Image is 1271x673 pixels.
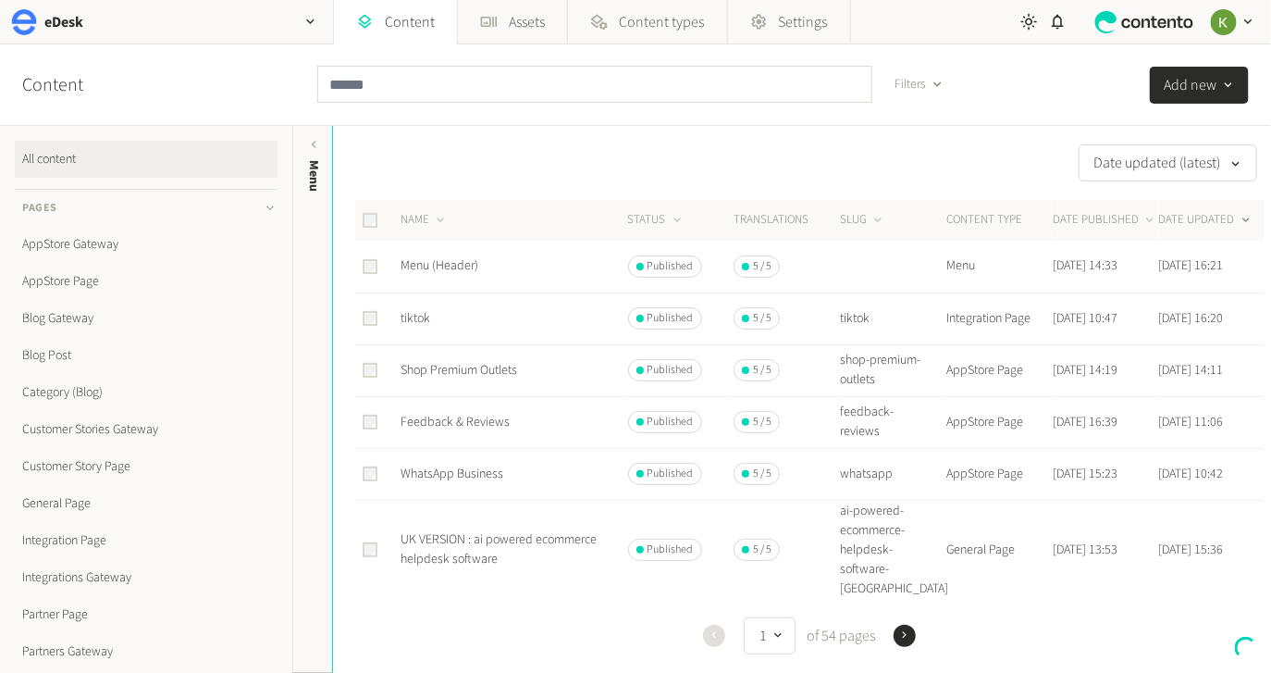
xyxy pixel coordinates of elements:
[15,337,278,374] a: Blog Post
[15,411,278,448] a: Customer Stories Gateway
[11,9,37,35] img: eDesk
[753,310,771,327] span: 5 / 5
[744,617,796,654] button: 1
[648,310,694,327] span: Published
[648,542,694,558] span: Published
[839,396,945,448] td: feedback-reviews
[401,530,597,568] a: UK VERSION : ai powered ecommerce helpdesk software
[15,263,278,300] a: AppStore Page
[401,256,478,275] a: Menu (Header)
[648,258,694,275] span: Published
[733,200,839,241] th: Translations
[22,71,126,99] h2: Content
[1053,256,1117,275] time: [DATE] 14:33
[945,396,1052,448] td: AppStore Page
[648,466,694,482] span: Published
[401,361,517,380] a: Shop Premium Outlets
[15,141,278,178] a: All content
[1159,541,1224,559] time: [DATE] 15:36
[1150,67,1249,104] button: Add new
[15,300,278,337] a: Blog Gateway
[945,448,1052,500] td: AppStore Page
[945,500,1052,600] td: General Page
[1053,211,1157,230] button: DATE PUBLISHED
[779,11,828,33] span: Settings
[839,293,945,344] td: tiktok
[401,413,510,431] a: Feedback & Reviews
[15,485,278,522] a: General Page
[1159,413,1224,431] time: [DATE] 11:06
[1053,541,1117,559] time: [DATE] 13:53
[1079,144,1257,181] button: Date updated (latest)
[620,11,705,33] span: Content types
[15,226,278,263] a: AppStore Gateway
[304,160,324,192] span: Menu
[44,11,83,33] h2: eDesk
[753,258,771,275] span: 5 / 5
[15,596,278,633] a: Partner Page
[1211,9,1237,35] img: Keelin Terry
[1159,256,1224,275] time: [DATE] 16:21
[753,466,771,482] span: 5 / 5
[15,448,278,485] a: Customer Story Page
[880,66,958,103] button: Filters
[945,293,1052,344] td: Integration Page
[15,633,278,670] a: Partners Gateway
[22,200,57,217] span: Pages
[945,200,1052,241] th: CONTENT TYPE
[1053,465,1117,483] time: [DATE] 15:23
[648,414,694,430] span: Published
[1159,465,1224,483] time: [DATE] 10:42
[803,625,875,647] span: of 54 pages
[15,522,278,559] a: Integration Page
[1053,309,1117,328] time: [DATE] 10:47
[15,559,278,596] a: Integrations Gateway
[839,500,945,600] td: ai-powered-ecommerce-helpdesk-software-[GEOGRAPHIC_DATA]
[945,344,1052,396] td: AppStore Page
[839,448,945,500] td: whatsapp
[840,211,885,230] button: SLUG
[945,241,1052,293] td: Menu
[401,309,430,328] a: tiktok
[401,211,448,230] button: NAME
[15,374,278,411] a: Category (Blog)
[895,75,926,94] span: Filters
[1159,361,1224,380] time: [DATE] 14:11
[628,211,685,230] button: STATUS
[753,362,771,379] span: 5 / 5
[401,465,503,483] a: WhatsApp Business
[648,362,694,379] span: Published
[753,542,771,558] span: 5 / 5
[1159,211,1253,230] button: DATE UPDATED
[1053,413,1117,431] time: [DATE] 16:39
[753,414,771,430] span: 5 / 5
[839,344,945,396] td: shop-premium-outlets
[1053,361,1117,380] time: [DATE] 14:19
[1159,309,1224,328] time: [DATE] 16:20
